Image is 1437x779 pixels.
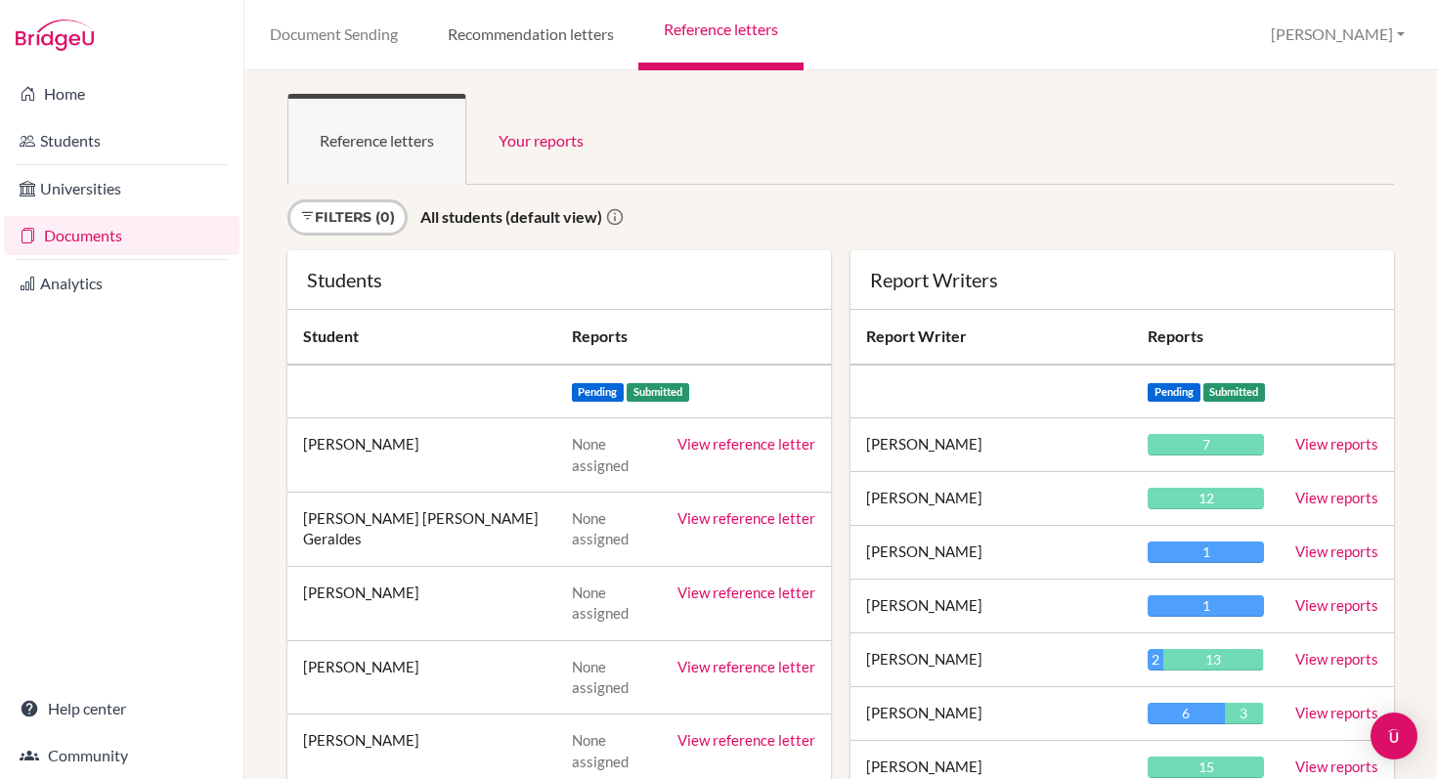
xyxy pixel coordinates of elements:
[572,658,629,696] span: None assigned
[287,492,556,566] td: [PERSON_NAME] [PERSON_NAME] Geraldes
[850,580,1132,633] td: [PERSON_NAME]
[287,566,556,640] td: [PERSON_NAME]
[287,640,556,714] td: [PERSON_NAME]
[1148,488,1264,509] div: 12
[4,689,239,728] a: Help center
[572,383,625,402] span: Pending
[1148,541,1264,563] div: 1
[850,687,1132,741] td: [PERSON_NAME]
[677,658,815,675] a: View reference letter
[287,199,408,236] a: Filters (0)
[850,526,1132,580] td: [PERSON_NAME]
[4,216,239,255] a: Documents
[1132,310,1280,365] th: Reports
[850,418,1132,472] td: [PERSON_NAME]
[1203,383,1266,402] span: Submitted
[1148,383,1200,402] span: Pending
[4,736,239,775] a: Community
[572,509,629,547] span: None assigned
[677,435,815,453] a: View reference letter
[287,418,556,493] td: [PERSON_NAME]
[627,383,689,402] span: Submitted
[677,509,815,527] a: View reference letter
[4,169,239,208] a: Universities
[1148,757,1264,778] div: 15
[1295,596,1378,614] a: View reports
[1295,650,1378,668] a: View reports
[1148,434,1264,455] div: 7
[4,121,239,160] a: Students
[287,94,466,185] a: Reference letters
[1371,713,1417,759] div: Open Intercom Messenger
[1295,435,1378,453] a: View reports
[1295,704,1378,721] a: View reports
[1262,17,1414,53] button: [PERSON_NAME]
[1163,649,1263,671] div: 13
[572,731,629,769] span: None assigned
[850,633,1132,687] td: [PERSON_NAME]
[4,74,239,113] a: Home
[1225,703,1263,724] div: 3
[1295,757,1378,775] a: View reports
[572,435,629,473] span: None assigned
[1148,595,1264,617] div: 1
[4,264,239,303] a: Analytics
[466,94,616,185] a: Your reports
[677,731,815,749] a: View reference letter
[1148,703,1224,724] div: 6
[850,310,1132,365] th: Report Writer
[870,270,1374,289] div: Report Writers
[1148,649,1162,671] div: 2
[1295,489,1378,506] a: View reports
[556,310,831,365] th: Reports
[287,310,556,365] th: Student
[1295,542,1378,560] a: View reports
[420,207,602,226] strong: All students (default view)
[850,472,1132,526] td: [PERSON_NAME]
[307,270,811,289] div: Students
[16,20,94,51] img: Bridge-U
[677,584,815,601] a: View reference letter
[572,584,629,622] span: None assigned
